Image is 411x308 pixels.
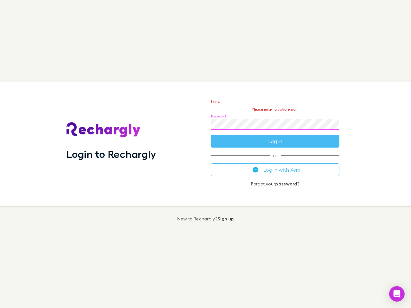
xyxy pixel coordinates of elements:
[211,107,339,112] p: Please enter a valid email.
[66,122,141,138] img: Rechargly's Logo
[177,216,234,221] p: New to Rechargly?
[211,114,226,119] label: Password
[217,216,234,221] a: Sign up
[211,163,339,176] button: Log in with Xero
[275,181,297,186] a: password
[211,155,339,156] span: or
[211,135,339,148] button: Log in
[211,181,339,186] p: Forgot your ?
[253,167,258,173] img: Xero's logo
[66,148,156,160] h1: Login to Rechargly
[389,286,405,302] div: Open Intercom Messenger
